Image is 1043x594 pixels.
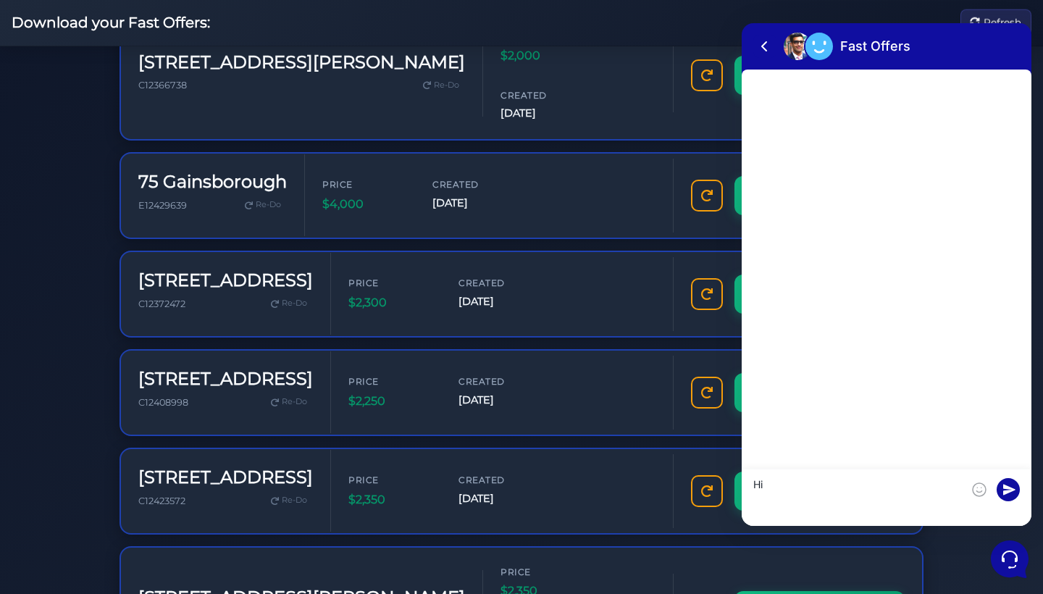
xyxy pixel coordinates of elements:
span: Re-Do [282,396,307,409]
span: Price [348,375,435,388]
span: C12408998 [138,397,188,408]
span: Created [432,177,519,191]
span: Re-Do [434,79,459,92]
span: [DATE] [458,392,545,409]
h3: 75 Gainsborough [138,172,287,193]
span: C12423572 [138,495,185,506]
span: Price [348,473,435,487]
span: Price [348,276,435,290]
span: Re-Do [282,297,307,310]
span: Price [322,177,409,191]
span: [DATE] [432,195,519,212]
iframe: Customerly Messenger [742,23,1031,526]
a: Re-Do [417,76,465,95]
a: DOWNLOAD OFFER [734,56,905,95]
span: Price [500,565,587,579]
span: [DATE] [458,490,545,507]
span: Created [458,375,545,388]
a: Re-Do [265,294,313,313]
span: E12429639 [138,200,187,211]
span: $2,000 [500,46,587,65]
button: Refresh [960,9,1031,36]
span: $2,300 [348,293,435,312]
h2: Download your Fast Offers: [12,14,210,32]
span: $2,250 [348,392,435,411]
h3: [STREET_ADDRESS] [138,369,313,390]
a: DOWNLOAD OFFER [734,275,905,314]
h3: [STREET_ADDRESS] [138,270,313,291]
span: Re-Do [282,494,307,507]
a: Re-Do [239,196,287,214]
span: Created [458,473,545,487]
span: Created [458,276,545,290]
h3: [STREET_ADDRESS][PERSON_NAME] [138,52,465,73]
span: C12372472 [138,298,185,309]
a: DOWNLOAD OFFER [734,472,905,511]
a: Re-Do [265,491,313,510]
span: Re-Do [256,198,281,212]
span: Refresh [984,15,1021,31]
span: [DATE] [500,105,587,122]
span: $4,000 [322,195,409,214]
iframe: Customerly Messenger Launcher [988,537,1031,581]
a: Re-Do [265,393,313,411]
span: C12366738 [138,80,187,91]
span: Created [500,88,587,102]
span: $2,350 [348,490,435,509]
span: [DATE] [458,293,545,310]
a: DOWNLOAD OFFER [734,176,905,215]
a: DOWNLOAD OFFER [734,373,905,412]
h3: [STREET_ADDRESS] [138,467,313,488]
